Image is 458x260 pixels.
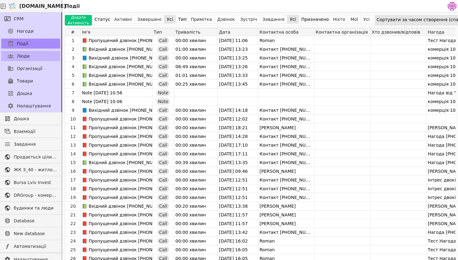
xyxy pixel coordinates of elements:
div: [DATE] 17:11 [218,149,258,158]
div: 22 [66,219,80,228]
a: Організації [1,64,60,73]
a: CRM [1,14,60,24]
span: Note [158,90,168,96]
div: 📗 Вхідний дзвінок [PHONE_NUMBER] [82,158,152,167]
div: 📕 Пропущений дзвінок [PHONE_NUMBER] [82,184,152,193]
div: [DATE] 14:18 [218,106,258,115]
a: New database [1,229,60,239]
div: 📗 Вхідний дзвінок [PHONE_NUMBER] [82,62,152,71]
div: 📗 Вхідний дзвінок [PHONE_NUMBER] [82,71,152,79]
div: 00:00 хвилин [174,228,217,237]
div: Контакт [PHONE_NUMBER] [258,141,314,149]
div: [PERSON_NAME] [258,123,314,132]
span: Call [159,64,167,70]
span: Налаштування [17,103,51,109]
div: Контакт [PHONE_NUMBER] [258,132,314,141]
div: Контакт [PHONE_NUMBER] [258,184,314,193]
button: Усі [164,15,175,24]
div: 25 [66,245,80,254]
div: 01:00 хвилин [174,45,217,54]
div: 📗 Вхідний дзвінок [PHONE_NUMBER] [82,202,152,210]
span: Call [159,194,167,201]
div: Roman [258,36,314,45]
div: Контакт [PHONE_NUMBER] [258,62,314,71]
span: Продається цілий будинок [PERSON_NAME] нерухомість [14,154,57,160]
div: [PERSON_NAME] [258,210,314,219]
div: [DATE] 12:51 [218,184,258,193]
span: Database [14,218,57,224]
div: 06:49 хвилин [174,62,217,71]
div: [DATE] 13:23 [218,45,258,54]
div: Контакт [PHONE_NUMBER] [258,149,314,158]
div: 00:20 хвилин [174,202,217,210]
div: 📕 Пропущений дзвінок [PHONE_NUMBER] [82,210,152,219]
button: Мої [348,15,361,24]
span: CRM [14,16,24,22]
div: Note [DATE] 10:06 [82,97,152,106]
div: Roman [258,245,314,254]
div: 📕 Пропущений дзвінок [PHONE_NUMBER] [82,245,152,254]
div: [PERSON_NAME] [258,167,314,176]
div: [DATE] 13:33 [218,71,258,80]
div: 📕 Пропущений дзвінок [PHONE_NUMBER] [82,115,152,123]
span: New database [14,230,57,237]
span: Call [159,229,167,235]
div: 📕 Пропущений дзвінок [PHONE_NUMBER] [82,228,152,236]
div: Контакт [PHONE_NUMBER] [258,106,314,115]
div: 13 [66,141,80,149]
span: Call [159,159,167,166]
div: 00:00 хвилин [174,54,217,62]
div: 00:00 хвилин [174,36,217,45]
div: 📕 Пропущений дзвінок [PHONE_NUMBER] [82,36,152,45]
div: [DATE] 12:02 [218,115,258,123]
div: 00:00 хвилин [174,176,217,184]
span: Call [159,186,167,192]
span: Організації [17,65,42,72]
button: Завершені [135,15,164,24]
div: 📘 Вихідний дзвінок [PHONE_NUMBER] [82,54,152,62]
div: [DATE] 17:10 [218,141,258,149]
button: Ніхто [330,15,348,24]
div: 00:00 хвилин [174,184,217,193]
a: ЖК З_40 - житлова та комерційна нерухомість класу Преміум [1,165,60,175]
a: Події [1,39,60,49]
img: Logo [7,0,17,12]
div: [DATE] 13:35 [218,158,258,167]
div: 12 [66,132,80,141]
span: Call [159,220,167,227]
div: 📕 Пропущений дзвінок [PHONE_NUMBER] [82,141,152,149]
span: Note [158,98,168,105]
a: DRGroup - комерційна нерухоомість [1,190,60,200]
div: 6 [66,80,80,88]
div: 18 [66,184,80,193]
span: Call [159,238,167,244]
span: будинки та люди [14,205,57,211]
div: [PERSON_NAME] [258,202,314,210]
div: Note [DATE] 10:56 [82,88,152,97]
span: Call [159,133,167,139]
div: [DATE] 11:06 [218,36,258,45]
div: 00:00 хвилин [174,123,217,132]
div: Контакт [PHONE_NUMBER] [258,158,314,167]
div: 17 [66,176,80,184]
button: Додати Активність [65,15,92,26]
div: 📕 Пропущений дзвінок [PHONE_NUMBER] [82,176,152,184]
div: 5 [66,71,80,80]
span: Люди [17,53,30,59]
div: [DATE] 16:02 [218,237,258,245]
div: Контакт [PHONE_NUMBER] [258,176,314,184]
span: Call [159,116,167,122]
div: 📘 Вихідний дзвінок [PHONE_NUMBER] [82,106,152,114]
button: Усі [287,15,298,24]
button: Дзвінок [215,15,238,24]
div: Контакт [PHONE_NUMBER] [258,115,314,123]
div: 📕 Пропущений дзвінок [PHONE_NUMBER] [82,237,152,245]
span: Call [159,142,167,148]
div: Контакт [PHONE_NUMBER] [258,228,314,237]
a: Database [1,216,60,226]
div: 1 [66,36,80,45]
div: 8 [66,97,80,106]
div: 📕 Пропущений дзвінок [PHONE_NUMBER] [82,132,152,140]
span: Bursa Lviv Invest [14,179,57,186]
